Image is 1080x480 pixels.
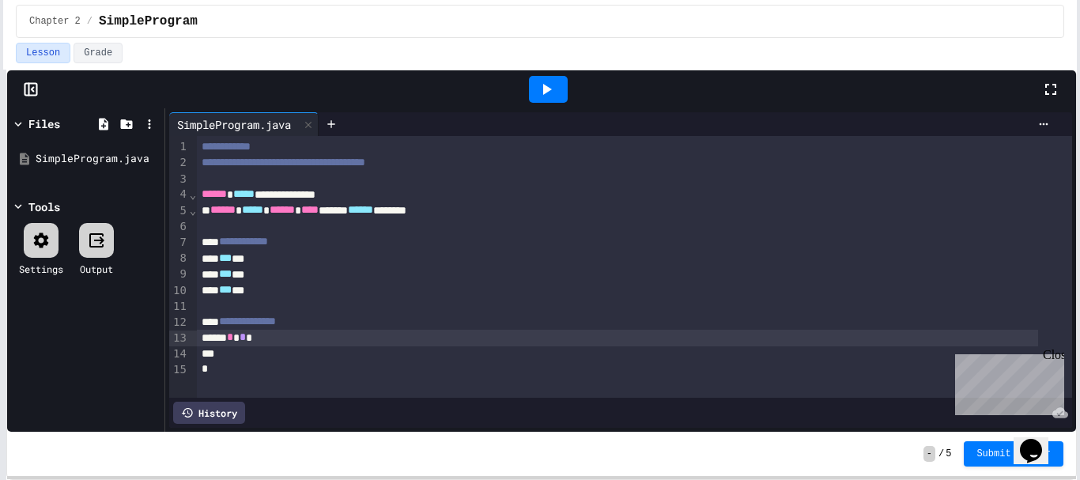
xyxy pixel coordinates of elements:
[6,6,109,100] div: Chat with us now!Close
[28,198,60,215] div: Tools
[169,251,189,266] div: 8
[169,315,189,331] div: 12
[169,172,189,187] div: 3
[173,402,245,424] div: History
[99,12,198,31] span: SimpleProgram
[946,448,951,460] span: 5
[29,15,81,28] span: Chapter 2
[1014,417,1064,464] iframe: chat widget
[36,151,159,167] div: SimpleProgram.java
[74,43,123,63] button: Grade
[169,283,189,299] div: 10
[169,203,189,219] div: 5
[169,187,189,202] div: 4
[169,266,189,282] div: 9
[169,139,189,155] div: 1
[949,348,1064,415] iframe: chat widget
[169,155,189,171] div: 2
[169,219,189,235] div: 6
[16,43,70,63] button: Lesson
[169,116,299,133] div: SimpleProgram.java
[19,262,63,276] div: Settings
[964,441,1063,467] button: Submit Answer
[169,235,189,251] div: 7
[976,448,1051,460] span: Submit Answer
[189,204,197,217] span: Fold line
[938,448,944,460] span: /
[87,15,93,28] span: /
[169,362,189,378] div: 15
[169,331,189,346] div: 13
[80,262,113,276] div: Output
[169,299,189,315] div: 11
[189,188,197,201] span: Fold line
[923,446,935,462] span: -
[169,112,319,136] div: SimpleProgram.java
[169,346,189,362] div: 14
[28,115,60,132] div: Files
